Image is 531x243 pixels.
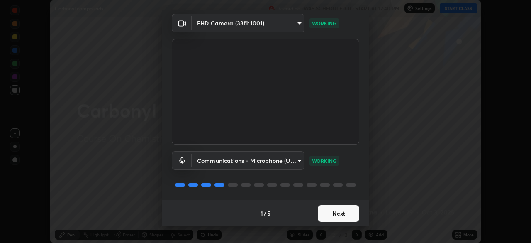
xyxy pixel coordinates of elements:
p: WORKING [312,20,336,27]
p: WORKING [312,157,336,164]
h4: 5 [267,209,270,218]
h4: 1 [261,209,263,218]
button: Next [318,205,359,222]
h4: / [264,209,266,218]
div: FHD Camera (33f1:1001) [192,151,304,170]
div: FHD Camera (33f1:1001) [192,14,304,32]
